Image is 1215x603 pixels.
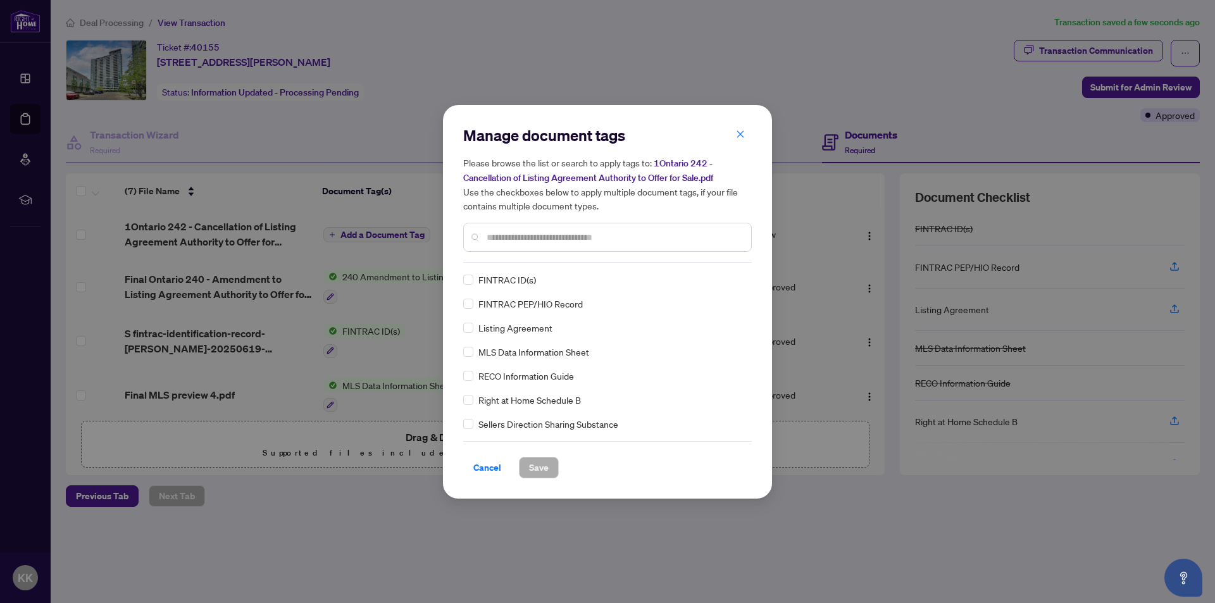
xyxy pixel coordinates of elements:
[478,345,589,359] span: MLS Data Information Sheet
[463,457,511,478] button: Cancel
[478,393,581,407] span: Right at Home Schedule B
[473,457,501,478] span: Cancel
[519,457,559,478] button: Save
[463,125,752,146] h2: Manage document tags
[736,130,745,139] span: close
[478,297,583,311] span: FINTRAC PEP/HIO Record
[463,156,752,213] h5: Please browse the list or search to apply tags to: Use the checkboxes below to apply multiple doc...
[478,273,536,287] span: FINTRAC ID(s)
[478,321,552,335] span: Listing Agreement
[478,369,574,383] span: RECO Information Guide
[478,417,618,431] span: Sellers Direction Sharing Substance
[463,158,713,183] span: 1Ontario 242 - Cancellation of Listing Agreement Authority to Offer for Sale.pdf
[1164,559,1202,597] button: Open asap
